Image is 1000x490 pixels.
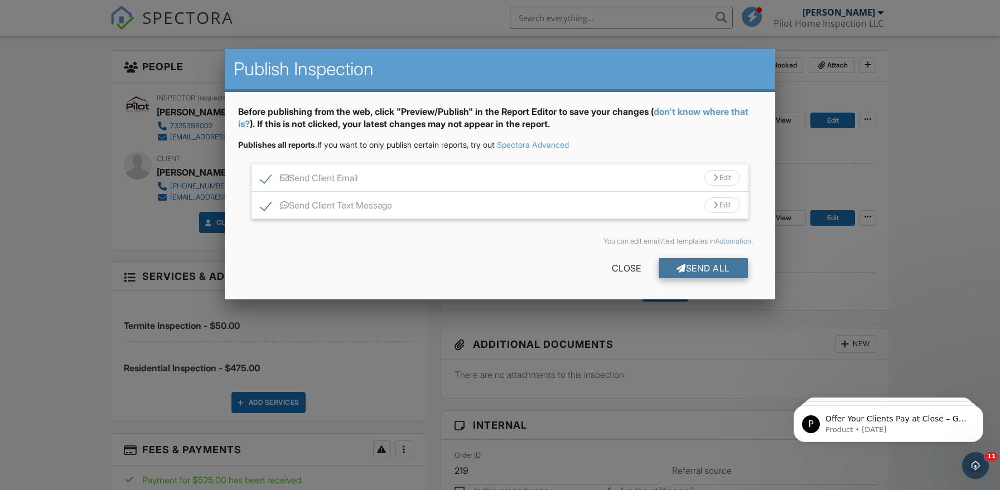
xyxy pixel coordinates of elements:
div: Send All [659,258,748,278]
label: Send Client Email [260,173,358,187]
iframe: Intercom notifications message [777,382,1000,460]
div: Edit [704,197,740,213]
p: Message from Product, sent 6w ago [49,43,192,53]
h2: Publish Inspection [234,58,766,80]
span: 11 [985,452,998,461]
div: You can edit email/text templates in . [247,237,752,246]
span: If you want to only publish certain reports, try out [238,140,495,149]
iframe: Intercom live chat [962,452,989,479]
span: Offer Your Clients Pay at Close – Get Early Access Pay at Close (PAC) lets your clients defer ins... [49,32,192,241]
div: Before publishing from the web, click "Preview/Publish" in the Report Editor to save your changes... [238,105,761,139]
a: don't know where that is? [238,106,748,129]
a: Automation [715,237,751,245]
div: Edit [704,170,740,186]
strong: Publishes all reports. [238,140,317,149]
div: Close [594,258,659,278]
a: Spectora Advanced [497,140,569,149]
label: Send Client Text Message [260,200,392,214]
